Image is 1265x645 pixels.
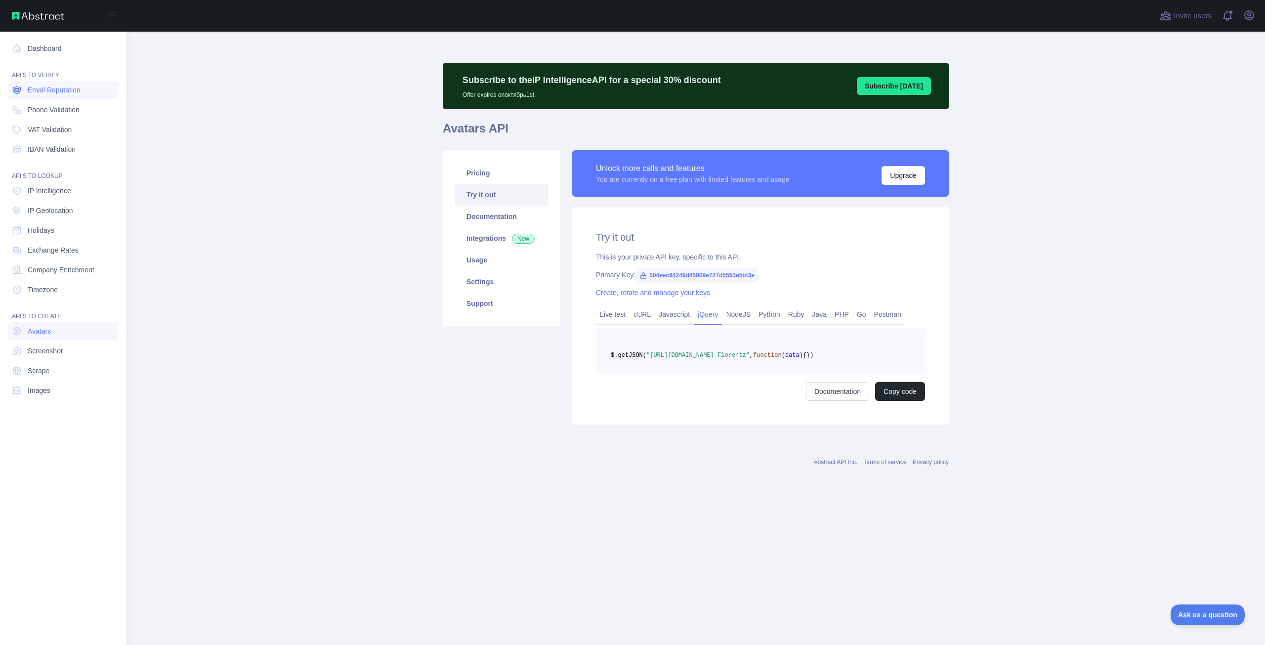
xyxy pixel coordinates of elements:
[630,306,655,322] a: cURL
[803,352,806,359] span: {
[8,342,119,360] a: Screenshot
[455,206,548,227] a: Documentation
[28,386,50,395] span: Images
[8,221,119,239] a: Holidays
[455,184,548,206] a: Try it out
[1171,604,1245,625] iframe: Toggle Customer Support
[28,186,71,196] span: IP Intelligence
[646,352,750,359] span: "[URL][DOMAIN_NAME] Florentz"
[8,362,119,380] a: Scrape
[784,306,808,322] a: Ruby
[8,182,119,200] a: IP Intelligence
[28,105,80,115] span: Phone Validation
[28,206,73,215] span: IP Geolocation
[28,85,81,95] span: Email Reputation
[463,87,721,99] p: Offer expires on октябрь 1st.
[655,306,694,322] a: Javascript
[875,382,925,401] button: Copy code
[8,121,119,138] a: VAT Validation
[611,352,646,359] span: $.getJSON(
[635,268,759,283] span: 504eec84249d45809e727d5553e5bf3e
[596,306,630,322] a: Live test
[8,202,119,219] a: IP Geolocation
[8,101,119,119] a: Phone Validation
[882,166,925,185] button: Upgrade
[8,59,119,79] div: API'S TO VERIFY
[443,121,949,144] h1: Avatars API
[512,234,535,244] span: New
[12,12,64,20] img: Abstract API
[755,306,784,322] a: Python
[596,270,925,280] div: Primary Key:
[596,163,790,174] div: Unlock more calls and features
[28,366,49,376] span: Scrape
[8,81,119,99] a: Email Reputation
[28,125,72,134] span: VAT Validation
[750,352,753,359] span: ,
[455,271,548,293] a: Settings
[455,249,548,271] a: Usage
[455,227,548,249] a: Integrations New
[596,230,925,244] h2: Try it out
[596,174,790,184] div: You are currently on a free plan with limited features and usage
[857,77,931,95] button: Subscribe [DATE]
[806,382,869,401] a: Documentation
[8,160,119,180] div: API'S TO LOOKUP
[8,40,119,57] a: Dashboard
[8,301,119,320] div: API'S TO CREATE
[863,459,906,466] a: Terms of service
[1158,8,1214,24] button: Invite users
[800,352,803,359] span: )
[806,352,813,359] span: })
[8,382,119,399] a: Images
[8,281,119,299] a: Timezone
[8,140,119,158] a: IBAN Validation
[694,306,722,322] a: jQuery
[455,162,548,184] a: Pricing
[722,306,755,322] a: NodeJS
[28,346,63,356] span: Screenshot
[28,225,54,235] span: Holidays
[8,261,119,279] a: Company Enrichment
[808,306,831,322] a: Java
[785,352,800,359] span: data
[753,352,782,359] span: function
[28,245,79,255] span: Exchange Rates
[28,326,51,336] span: Avatars
[853,306,870,322] a: Go
[28,144,76,154] span: IBAN Validation
[814,459,858,466] a: Abstract API Inc.
[463,73,721,87] p: Subscribe to the IP Intelligence API for a special 30 % discount
[870,306,905,322] a: Postman
[8,241,119,259] a: Exchange Rates
[28,285,58,295] span: Timezone
[913,459,949,466] a: Privacy policy
[831,306,853,322] a: PHP
[8,322,119,340] a: Avatars
[1174,10,1212,22] span: Invite users
[782,352,785,359] span: (
[596,289,710,297] a: Create, rotate and manage your keys
[455,293,548,314] a: Support
[596,252,925,262] div: This is your private API key, specific to this API.
[28,265,94,275] span: Company Enrichment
